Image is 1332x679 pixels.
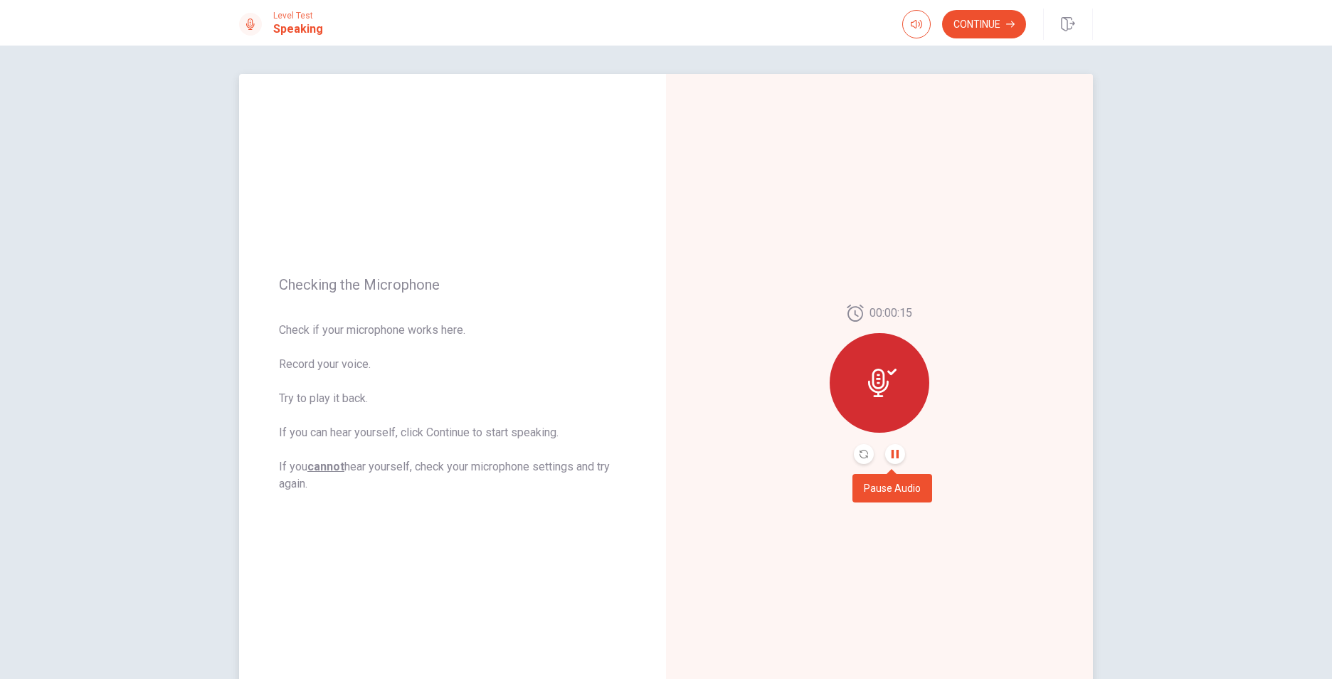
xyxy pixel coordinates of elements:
button: Pause Audio [885,444,905,464]
span: 00:00:15 [869,305,912,322]
button: Record Again [854,444,874,464]
h1: Speaking [273,21,323,38]
button: Continue [942,10,1026,38]
span: Check if your microphone works here. Record your voice. Try to play it back. If you can hear your... [279,322,626,493]
u: cannot [307,460,344,473]
span: Level Test [273,11,323,21]
span: Checking the Microphone [279,276,626,293]
div: Pause Audio [852,474,932,502]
